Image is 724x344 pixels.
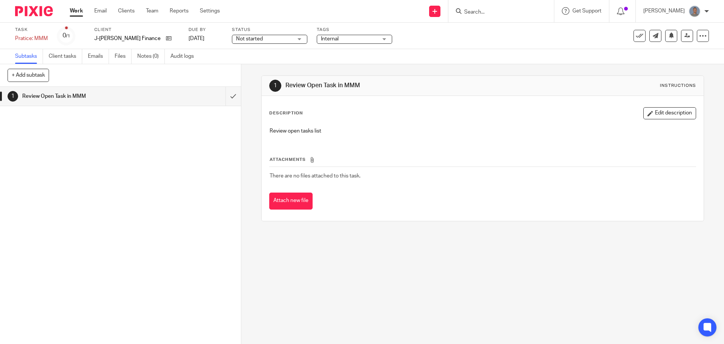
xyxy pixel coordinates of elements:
[269,110,303,116] p: Description
[15,27,48,33] label: Task
[463,9,531,16] input: Search
[70,7,83,15] a: Work
[15,49,43,64] a: Subtasks
[94,35,162,42] p: J-[PERSON_NAME] Finance Ltd
[269,193,313,210] button: Attach new file
[115,49,132,64] a: Files
[270,157,306,162] span: Attachments
[94,27,179,33] label: Client
[63,31,70,40] div: 0
[189,36,204,41] span: [DATE]
[66,34,70,38] small: /1
[146,7,158,15] a: Team
[269,80,281,92] div: 1
[189,27,222,33] label: Due by
[15,35,48,42] div: Pratice: MMM
[8,91,18,102] div: 1
[660,83,696,89] div: Instructions
[572,8,601,14] span: Get Support
[15,6,53,16] img: Pixie
[8,69,49,82] button: + Add subtask
[118,7,135,15] a: Clients
[321,36,339,42] span: Internal
[170,7,189,15] a: Reports
[232,27,307,33] label: Status
[643,107,696,119] button: Edit description
[643,7,685,15] p: [PERSON_NAME]
[285,82,499,89] h1: Review Open Task in MMM
[22,91,153,102] h1: Review Open Task in MMM
[137,49,165,64] a: Notes (0)
[317,27,392,33] label: Tags
[94,7,107,15] a: Email
[88,49,109,64] a: Emails
[49,49,82,64] a: Client tasks
[270,127,695,135] p: Review open tasks list
[270,173,360,179] span: There are no files attached to this task.
[689,5,701,17] img: James%20Headshot.png
[200,7,220,15] a: Settings
[170,49,199,64] a: Audit logs
[236,36,263,42] span: Not started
